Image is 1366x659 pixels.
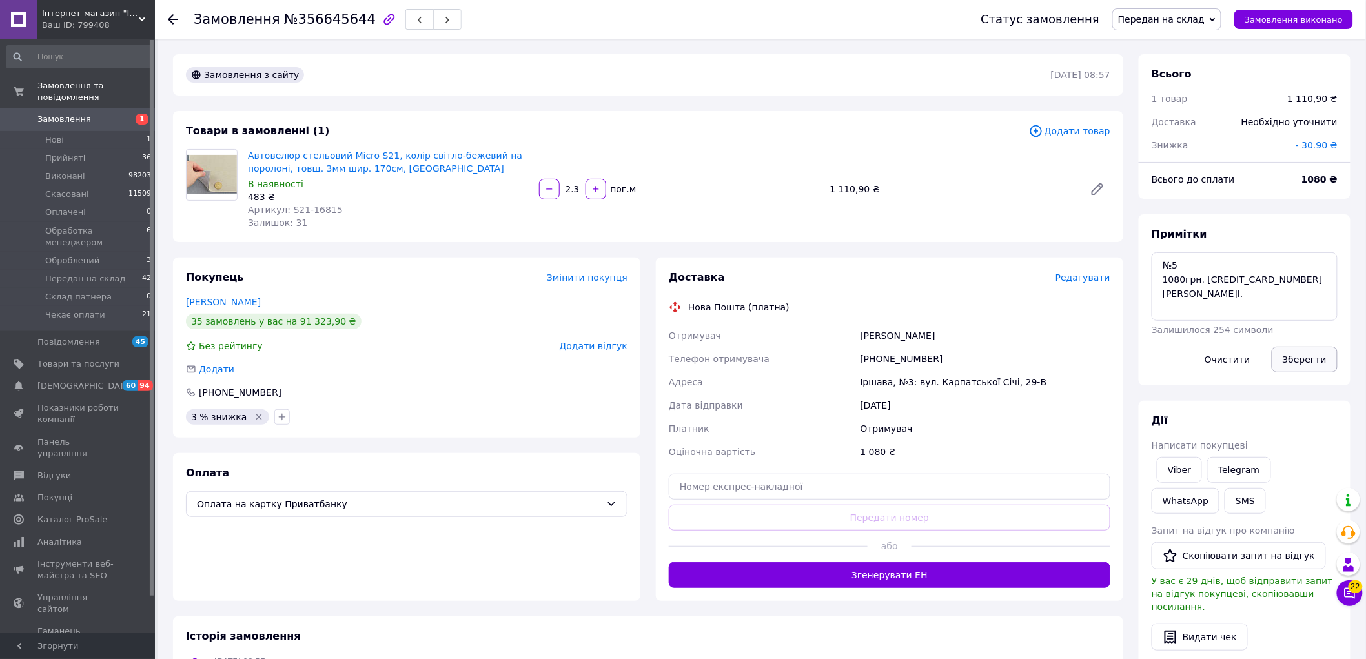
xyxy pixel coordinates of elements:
div: 1 110,90 ₴ [1287,92,1338,105]
span: 94 [138,380,152,391]
input: Номер експрес-накладної [669,474,1110,500]
span: Без рейтингу [199,341,263,351]
span: Оплата на картку Приватбанку [197,497,601,511]
span: Платник [669,423,709,434]
button: Замовлення виконано [1234,10,1353,29]
span: 60 [123,380,138,391]
span: Виконані [45,170,85,182]
span: Всього до сплати [1152,174,1235,185]
b: 1080 ₴ [1301,174,1338,185]
div: Нова Пошта (платна) [685,301,793,314]
div: Статус замовлення [981,13,1100,26]
div: [DATE] [858,394,1113,417]
span: 3 % знижка [191,412,247,422]
div: Замовлення з сайту [186,67,304,83]
span: Управління сайтом [37,592,119,615]
span: 1 [147,134,151,146]
div: Повернутися назад [168,13,178,26]
span: Нові [45,134,64,146]
span: Оціночна вартість [669,447,755,457]
span: Скасовані [45,188,89,200]
span: Редагувати [1055,272,1110,283]
span: В наявності [248,179,303,189]
span: 98203 [128,170,151,182]
span: Замовлення [194,12,280,27]
span: Додати [199,364,234,374]
div: [PHONE_NUMBER] [198,386,283,399]
div: [PERSON_NAME] [858,324,1113,347]
span: Аналітика [37,536,82,548]
span: Склад патнера [45,291,112,303]
span: Примітки [1152,228,1207,240]
span: Чекає оплати [45,309,105,321]
span: Прийняті [45,152,85,164]
img: Автовелюр стельовий Micro S21, колір світло-бежевий на поролоні, товщ. 3мм шир. 170см, Туреччина [187,155,237,194]
span: Написати покупцеві [1152,440,1248,451]
textarea: №5 1080грн. [CREDIT_CARD_NUMBER] [PERSON_NAME]І. [1152,252,1338,321]
span: Каталог ProSale [37,514,107,525]
span: Всього [1152,68,1192,80]
span: Додати товар [1029,124,1110,138]
span: Відгуки [37,470,71,482]
span: - 30.90 ₴ [1296,140,1338,150]
a: Редагувати [1085,176,1110,202]
span: 1 [136,114,148,125]
span: Телефон отримувача [669,354,770,364]
span: Дії [1152,414,1168,427]
a: Автовелюр стельовий Micro S21, колір світло-бежевий на поролоні, товщ. 3мм шир. 170см, [GEOGRAPHI... [248,150,522,174]
span: Історія замовлення [186,630,301,642]
button: Згенерувати ЕН [669,562,1110,588]
div: 1 080 ₴ [858,440,1113,463]
span: або [868,540,912,553]
span: 45 [132,336,148,347]
span: Додати відгук [560,341,627,351]
span: Товари в замовленні (1) [186,125,330,137]
span: Знижка [1152,140,1188,150]
button: Чат з покупцем22 [1337,580,1363,606]
span: Отримувач [669,330,721,341]
span: 22 [1349,580,1363,593]
button: Скопіювати запит на відгук [1152,542,1326,569]
span: Передан на склад [1118,14,1205,25]
div: Ваш ID: 799408 [42,19,155,31]
div: [PHONE_NUMBER] [858,347,1113,370]
span: Залишок: 31 [248,218,307,228]
span: Покупець [186,271,244,283]
div: 1 110,90 ₴ [824,180,1079,198]
span: 11509 [128,188,151,200]
span: Доставка [1152,117,1196,127]
span: Залишилося 254 символи [1152,325,1274,335]
span: Дата відправки [669,400,743,411]
span: 21 [142,309,151,321]
span: 0 [147,207,151,218]
span: 36 [142,152,151,164]
span: Гаманець компанії [37,625,119,649]
div: 483 ₴ [248,190,529,203]
div: Отримувач [858,417,1113,440]
span: Повідомлення [37,336,100,348]
time: [DATE] 08:57 [1051,70,1110,80]
span: 3 [147,255,151,267]
input: Пошук [6,45,152,68]
span: Замовлення [37,114,91,125]
span: Показники роботи компанії [37,402,119,425]
span: Замовлення виконано [1245,15,1343,25]
button: Зберегти [1272,347,1338,372]
span: Оброблений [45,255,99,267]
span: У вас є 29 днів, щоб відправити запит на відгук покупцеві, скопіювавши посилання. [1152,576,1333,612]
span: Інструменти веб-майстра та SEO [37,558,119,582]
span: Оплата [186,467,229,479]
span: Замовлення та повідомлення [37,80,155,103]
div: Необхідно уточнити [1234,108,1345,136]
span: 0 [147,291,151,303]
span: [DEMOGRAPHIC_DATA] [37,380,133,392]
span: 1 товар [1152,94,1188,104]
span: Товари та послуги [37,358,119,370]
button: Очистити [1194,347,1261,372]
a: Viber [1157,457,1202,483]
span: Адреса [669,377,703,387]
span: Артикул: S21-16815 [248,205,343,215]
span: Запит на відгук про компанію [1152,525,1295,536]
span: Змінити покупця [547,272,627,283]
div: Іршава, №3: вул. Карпатської Січі, 29-В [858,370,1113,394]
